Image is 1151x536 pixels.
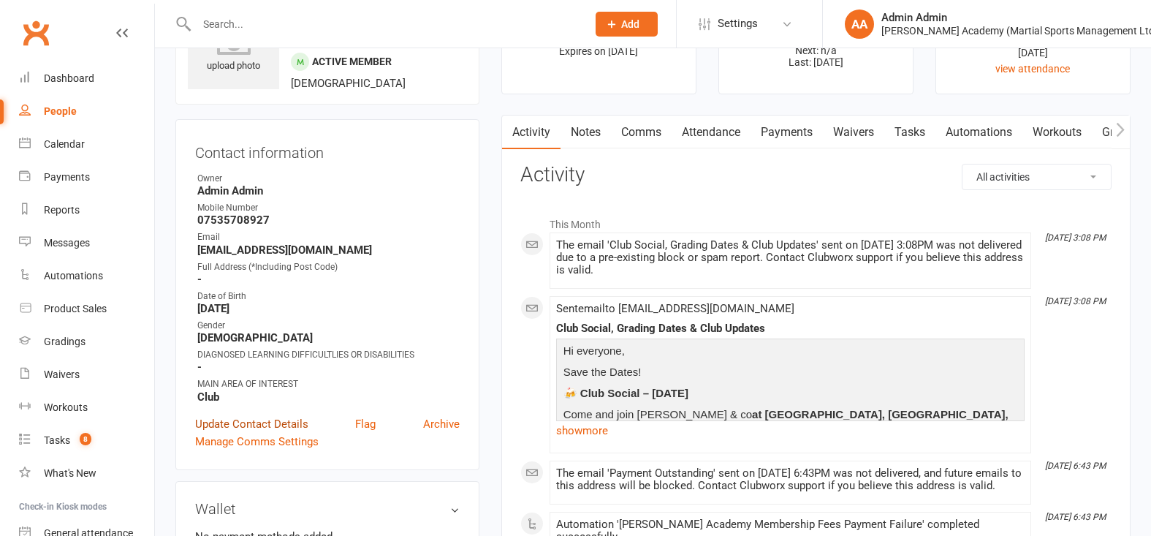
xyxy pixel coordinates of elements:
a: Automations [935,116,1022,149]
div: The email 'Club Social, Grading Dates & Club Updates' sent on [DATE] 3:08PM was not delivered due... [556,239,1025,276]
span: Hi everyone, [563,344,625,357]
a: Attendance [672,116,751,149]
span: Save the Dates! [563,366,642,378]
div: Dashboard [44,72,94,84]
span: Active member [312,56,392,67]
button: Add [596,12,658,37]
a: Manage Comms Settings [195,433,319,450]
a: Reports [19,194,154,227]
a: Waivers [823,116,884,149]
a: Payments [19,161,154,194]
a: Archive [423,415,460,433]
span: Add [621,18,639,30]
span: Settings [718,7,758,40]
h3: Contact information [195,139,460,161]
div: Gender [197,319,460,333]
a: Messages [19,227,154,260]
span: Expires on [DATE] [559,45,638,57]
a: show more [556,420,1025,441]
a: Workouts [19,391,154,424]
div: Workouts [44,401,88,413]
a: Payments [751,116,823,149]
p: Next: n/a Last: [DATE] [732,45,900,68]
div: The email 'Payment Outstanding' sent on [DATE] 6:43PM was not delivered, and future emails to thi... [556,467,1025,492]
span: 8 [80,433,91,445]
strong: [EMAIL_ADDRESS][DOMAIN_NAME] [197,244,460,257]
a: Waivers [19,358,154,391]
div: People [44,105,77,117]
div: Email [197,230,460,244]
div: Full Address (*Including Post Code) [197,260,460,274]
strong: [DEMOGRAPHIC_DATA] [197,331,460,344]
div: Reports [44,204,80,216]
a: Product Sales [19,292,154,325]
div: Mobile Number [197,201,460,215]
a: Workouts [1022,116,1092,149]
a: Notes [561,116,611,149]
a: view attendance [995,63,1070,75]
i: [DATE] 6:43 PM [1045,461,1106,471]
strong: [DATE] [197,302,460,315]
div: Waivers [44,369,80,380]
a: Clubworx [18,15,54,51]
div: What's New [44,467,96,479]
a: What's New [19,457,154,490]
div: upload photo [188,26,279,74]
span: 🍻 Club Social – [DATE] [563,387,688,399]
a: People [19,95,154,128]
div: Calendar [44,138,85,150]
div: Automations [44,270,103,282]
div: Gradings [44,336,86,347]
strong: Club [197,390,460,404]
h3: Activity [520,164,1112,186]
div: Date of Birth [197,290,460,303]
strong: Admin Admin [197,184,460,197]
a: Tasks 8 [19,424,154,457]
span: Sent email to [EMAIL_ADDRESS][DOMAIN_NAME] [556,302,794,315]
a: Flag [355,415,376,433]
strong: - [197,361,460,374]
div: Payments [44,171,90,183]
div: Messages [44,237,90,249]
div: [DATE] [949,45,1117,61]
span: at [GEOGRAPHIC_DATA], [GEOGRAPHIC_DATA], from 7pm onwards [563,408,1008,438]
input: Search... [192,14,577,34]
div: Product Sales [44,303,107,314]
li: This Month [520,209,1112,233]
i: [DATE] 3:08 PM [1045,296,1106,306]
i: [DATE] 6:43 PM [1045,512,1106,522]
a: Comms [611,116,672,149]
a: Calendar [19,128,154,161]
a: Tasks [884,116,935,149]
span: [DEMOGRAPHIC_DATA] [291,77,406,90]
a: Update Contact Details [195,415,308,433]
div: Owner [197,172,460,186]
div: AA [845,10,874,39]
a: Dashboard [19,62,154,95]
a: Automations [19,260,154,292]
span: Come and join [PERSON_NAME] & co [563,408,752,420]
div: Club Social, Grading Dates & Club Updates [556,322,1025,335]
strong: - [197,273,460,286]
i: [DATE] 3:08 PM [1045,233,1106,243]
div: MAIN AREA OF INTEREST [197,377,460,391]
strong: 07535708927 [197,214,460,227]
a: Activity [502,116,561,149]
h3: Wallet [195,501,460,517]
div: DIAGNOSED LEARNING DIFFICULTLIES OR DISABILITIES [197,348,460,362]
a: Gradings [19,325,154,358]
div: Tasks [44,434,70,446]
